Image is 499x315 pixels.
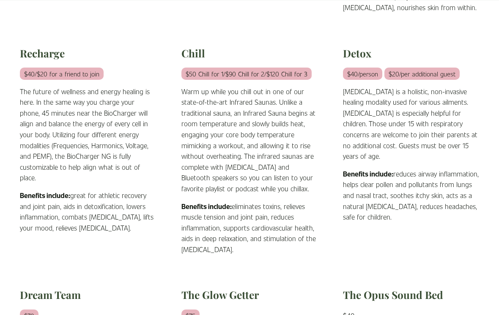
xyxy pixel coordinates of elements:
[343,288,479,302] h2: The Opus Sound Bed
[181,202,232,211] strong: Benefits include:
[20,86,156,183] p: The future of wellness and energy healing is here. In the same way you charge your phone, 45 minu...
[384,68,460,80] em: $20/per additional guest
[343,168,479,223] p: reduces airway inflammation, helps clear pollen and pollutants from lungs and nasal tract, soothe...
[20,68,104,80] em: $40/$20 for a friend to join
[20,190,156,233] p: great for athletic recovery and joint pain, aids in detoxification, lowers inflammation, combats ...
[20,47,156,60] h2: Recharge
[20,288,156,302] h2: Dream Team
[343,169,393,178] strong: Benefits include:
[181,201,318,255] p: eliminates toxins, relieves muscle tension and joint pain, reduces inflammation, supports cardiov...
[20,191,70,200] strong: Benefits include:
[343,68,382,80] em: $40/person
[181,47,318,60] h2: Chill
[181,68,312,80] em: $50 Chill for 1/$90 Chill for 2/$120 Chill for 3
[181,288,318,302] h2: The Glow Getter
[343,47,479,60] h2: Detox
[181,86,318,194] p: Warm up while you chill out in one of our state-of-the-art Infrared Saunas. Unlike a traditional ...
[343,86,479,162] p: [MEDICAL_DATA] is a holistic, non-invasive healing modality used for various ailments. [MEDICAL_D...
